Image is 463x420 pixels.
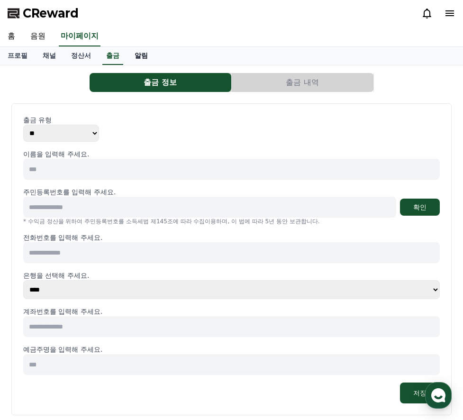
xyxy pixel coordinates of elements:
p: 은행을 선택해 주세요. [23,271,440,280]
a: 출금 정보 [90,73,232,92]
p: * 수익금 정산을 위하여 주민등록번호를 소득세법 제145조에 따라 수집이용하며, 이 법에 따라 5년 동안 보관합니다. [23,218,440,225]
a: 설정 [122,301,182,324]
button: 출금 정보 [90,73,231,92]
a: 알림 [127,47,155,65]
p: 이름을 입력해 주세요. [23,149,440,159]
a: 출금 [102,47,123,65]
a: 대화 [63,301,122,324]
span: 설정 [146,315,158,322]
span: CReward [23,6,79,21]
button: 확인 [400,199,440,216]
a: 홈 [3,301,63,324]
p: 전화번호를 입력해 주세요. [23,233,440,242]
p: 주민등록번호를 입력해 주세요. [23,187,116,197]
span: 홈 [30,315,36,322]
p: 예금주명을 입력해 주세요. [23,345,440,354]
a: CReward [8,6,79,21]
button: 저장 [400,383,440,403]
button: 출금 내역 [232,73,373,92]
a: 마이페이지 [59,27,100,46]
p: 계좌번호를 입력해 주세요. [23,307,440,316]
span: 대화 [87,315,98,323]
a: 채널 [35,47,64,65]
p: 출금 유형 [23,115,440,125]
a: 정산서 [64,47,99,65]
a: 음원 [23,27,53,46]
